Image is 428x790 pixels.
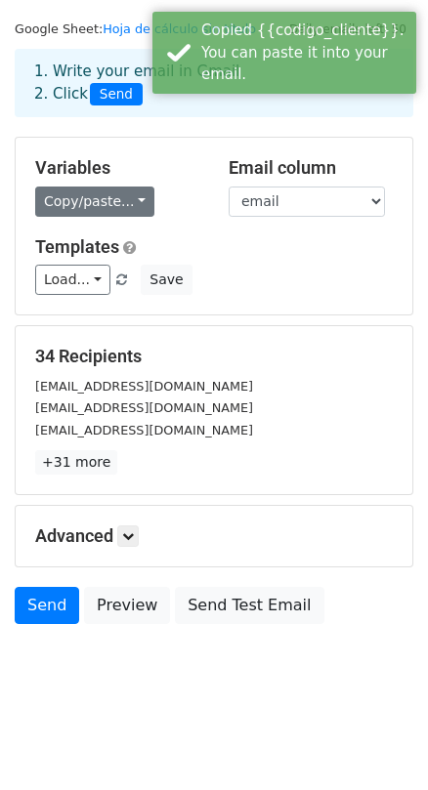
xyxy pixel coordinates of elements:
[201,20,408,86] div: Copied {{codigo_cliente}}. You can paste it into your email.
[35,236,119,257] a: Templates
[35,450,117,475] a: +31 more
[15,587,79,624] a: Send
[15,21,256,36] small: Google Sheet:
[141,265,192,295] button: Save
[35,346,393,367] h5: 34 Recipients
[330,696,428,790] iframe: Chat Widget
[330,696,428,790] div: Widget de chat
[35,379,253,394] small: [EMAIL_ADDRESS][DOMAIN_NAME]
[35,525,393,547] h5: Advanced
[103,21,256,36] a: Hoja de cálculo sin título
[35,157,199,179] h5: Variables
[35,265,110,295] a: Load...
[229,157,393,179] h5: Email column
[35,423,253,437] small: [EMAIL_ADDRESS][DOMAIN_NAME]
[35,187,154,217] a: Copy/paste...
[20,61,408,105] div: 1. Write your email in Gmail 2. Click
[175,587,323,624] a: Send Test Email
[84,587,170,624] a: Preview
[90,83,143,106] span: Send
[35,400,253,415] small: [EMAIL_ADDRESS][DOMAIN_NAME]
